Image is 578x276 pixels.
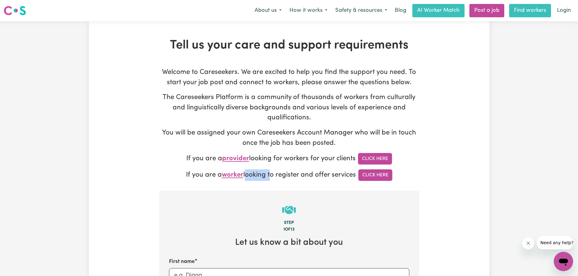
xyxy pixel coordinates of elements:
[169,226,409,233] div: 1 of 13
[159,38,419,53] h1: Tell us your care and support requirements
[222,172,243,179] span: worker
[222,155,249,162] span: provider
[169,220,409,226] div: Step
[509,4,551,17] a: Find workers
[554,252,573,271] iframe: Button to launch messaging window
[159,153,419,165] p: If you are a looking for workers for your clients
[159,169,419,181] p: If you are a looking to register and offer services
[169,238,409,248] h2: Let us know a bit about you
[4,4,26,18] a: Careseekers logo
[522,237,534,249] iframe: Close message
[169,258,195,266] label: First name
[4,4,37,9] span: Need any help?
[251,4,286,17] button: About us
[358,169,392,181] a: Click Here
[159,128,419,148] p: You will be assigned your own Careseekers Account Manager who will be in touch once the job has b...
[469,4,504,17] a: Post a job
[537,236,573,249] iframe: Message from company
[4,5,26,16] img: Careseekers logo
[358,153,392,165] a: Click Here
[159,92,419,123] p: The Careseekers Platform is a community of thousands of workers from culturally and linguisticall...
[159,67,419,88] p: Welcome to Careseekers. We are excited to help you find the support you need. To start your job p...
[412,4,465,17] a: AI Worker Match
[553,4,574,17] a: Login
[286,4,331,17] button: How it works
[391,4,410,17] a: Blog
[331,4,391,17] button: Safety & resources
